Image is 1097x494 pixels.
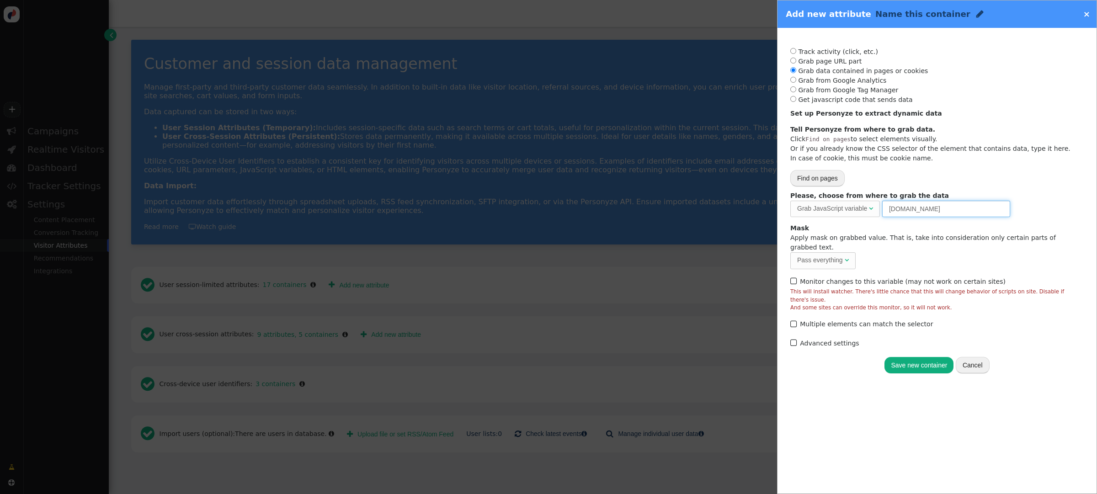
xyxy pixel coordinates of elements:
[790,126,935,133] b: Tell Personyze from where to grab data.
[790,76,1084,85] li: Grab from Google Analytics
[805,136,851,143] tt: Find on pages
[790,170,845,186] button: Find on pages
[790,320,933,328] label: Multiple elements can match the selector
[790,95,1084,105] li: Get javascript code that sends data
[884,357,953,373] button: Save new container
[786,8,983,20] div: Add new attribute
[976,10,984,18] span: 
[790,275,799,287] span: 
[875,9,970,19] span: Name this container
[882,201,1010,217] input: Variable name or path like a.b.c
[790,318,799,330] span: 
[790,47,1084,57] li: Track activity (click, etc.)
[790,57,1084,66] li: Grab page URL part
[956,357,990,373] button: Cancel
[790,85,1084,95] li: Grab from Google Tag Manager
[869,205,873,212] span: 
[790,340,859,347] label: Advanced settings
[1083,9,1090,19] a: ×
[790,125,1070,163] p: Click to select elements visually. Or if you already know the CSS selector of the element that co...
[845,257,849,263] span: 
[797,204,867,213] div: Grab JavaScript variable
[790,110,942,117] b: Set up Personyze to extract dynamic data
[797,255,843,265] div: Pass everything
[790,192,949,199] b: Please, choose from where to grab the data
[790,337,799,349] span: 
[790,223,1084,269] div: Apply mask on grabbed value. That is, take into consideration only certain parts of grabbed text.
[790,288,1084,312] div: This will install watcher. There's little chance that this will change behavior of scripts on sit...
[790,66,1084,76] li: Grab data contained in pages or cookies
[790,278,1006,285] label: Monitor changes to this variable (may not work on certain sites)
[790,224,809,232] b: Mask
